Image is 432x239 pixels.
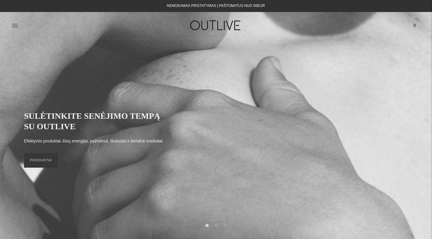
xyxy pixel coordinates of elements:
[223,223,226,226] button: Move carousel to slide 3
[24,138,162,145] p: Efektyvūs produktai Jūsų energijai, pažinimui, išvaizdai ir bendrai sveikatai
[214,223,217,226] button: Move carousel to slide 2
[410,21,419,30] span: 0
[24,153,58,168] a: PRODUKTAI
[24,111,168,132] h2: SULĖTINKITE SENĖJIMO TEMPĄ SU OUTLIVE
[205,224,208,227] button: Move carousel to slide 1
[178,15,253,36] img: OUTLIVE
[167,2,265,10] div: NEMOKAMAS PRISTATYMAS Į PAŠTOMATUS NUO 50EUR
[409,19,420,32] a: 0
